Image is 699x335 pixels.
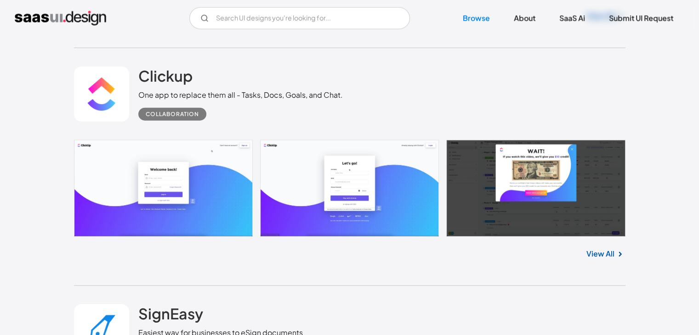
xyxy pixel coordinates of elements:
a: Submit UI Request [598,8,684,28]
div: One app to replace them all - Tasks, Docs, Goals, and Chat. [138,89,343,100]
a: View All [586,248,614,259]
h2: Clickup [138,67,193,85]
a: SignEasy [138,304,203,327]
a: About [503,8,546,28]
form: Email Form [189,7,410,29]
input: Search UI designs you're looking for... [189,7,410,29]
a: Clickup [138,67,193,89]
div: Collaboration [146,109,199,120]
h2: SignEasy [138,304,203,323]
a: Browse [452,8,501,28]
a: home [15,11,106,26]
a: SaaS Ai [548,8,596,28]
